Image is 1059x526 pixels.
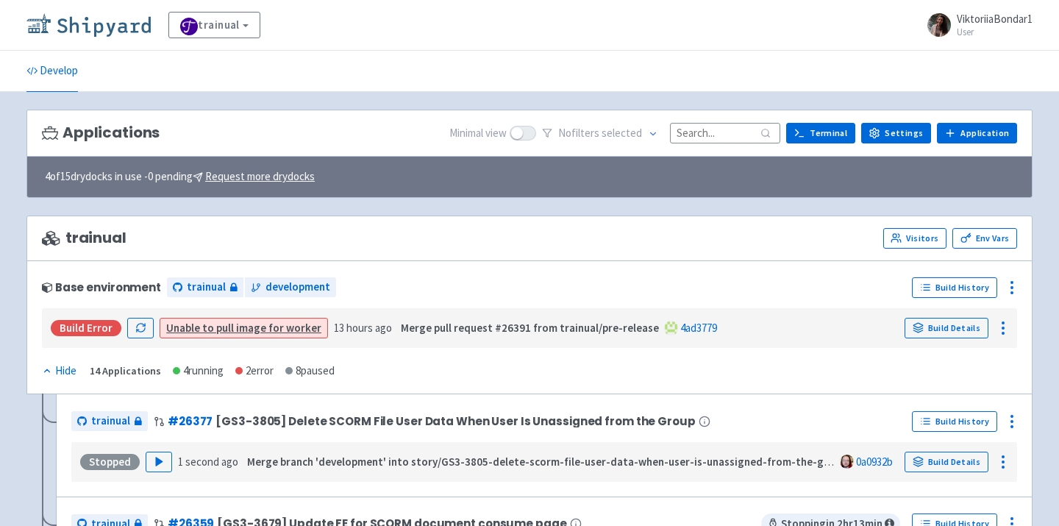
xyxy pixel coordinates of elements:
a: Env Vars [952,228,1017,249]
strong: Merge pull request #26391 from trainual/pre-release [401,321,659,335]
span: Minimal view [449,125,507,142]
span: development [265,279,330,296]
strong: Merge branch 'development' into story/GS3-3805-delete-scorm-file-user-data-when-user-is-unassigne... [247,455,846,469]
div: Stopped [80,454,140,470]
a: Build History [912,411,997,432]
h3: Applications [42,124,160,141]
img: Shipyard logo [26,13,151,37]
a: development [245,277,336,297]
span: ViktoriiaBondar1 [957,12,1033,26]
button: Hide [42,363,78,380]
div: 2 error [235,363,274,380]
a: Settings [861,123,931,143]
a: Unable to pull image for worker [166,321,321,335]
div: 4 running [173,363,224,380]
a: 4ad3779 [680,321,717,335]
a: Develop [26,51,78,92]
input: Search... [670,123,780,143]
a: Terminal [786,123,855,143]
a: Visitors [883,228,946,249]
span: selected [602,126,642,140]
span: trainual [42,230,126,246]
div: 8 paused [285,363,335,380]
a: Build History [912,277,997,298]
div: Base environment [42,281,161,294]
span: trainual [187,279,226,296]
a: #26377 [168,413,213,429]
div: 14 Applications [90,363,161,380]
button: Play [146,452,172,472]
small: User [957,27,1033,37]
span: [GS3-3805] Delete SCORM File User Data When User Is Unassigned from the Group [215,415,695,427]
time: 1 second ago [178,455,238,469]
a: trainual [168,12,260,38]
a: Build Details [905,452,988,472]
div: Hide [42,363,76,380]
a: trainual [71,411,148,431]
span: 4 of 15 drydocks in use - 0 pending [45,168,315,185]
span: No filter s [558,125,642,142]
a: Build Details [905,318,988,338]
a: 0a0932b [856,455,893,469]
span: trainual [91,413,130,430]
u: Request more drydocks [205,169,315,183]
a: trainual [167,277,243,297]
div: Build Error [51,320,121,336]
a: ViktoriiaBondar1 User [919,13,1033,37]
a: Application [937,123,1017,143]
time: 13 hours ago [334,321,392,335]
